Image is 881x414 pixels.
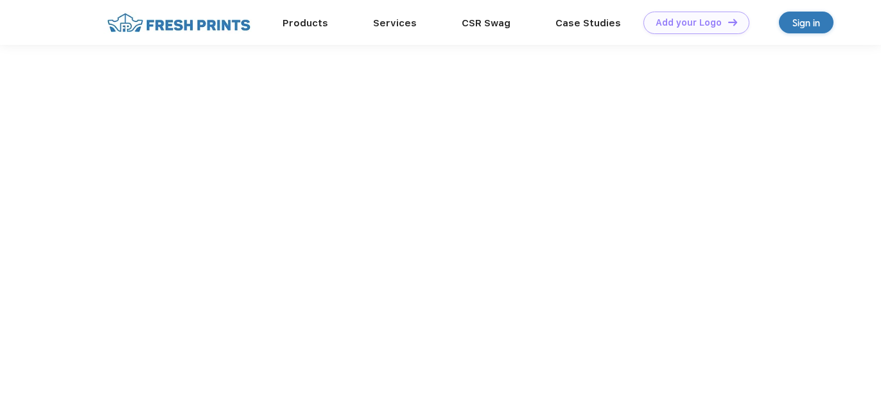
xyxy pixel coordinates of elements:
div: Sign in [792,15,820,30]
a: Sign in [779,12,833,33]
a: Products [283,17,328,29]
div: Add your Logo [656,17,722,28]
img: DT [728,19,737,26]
img: fo%20logo%202.webp [103,12,254,34]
